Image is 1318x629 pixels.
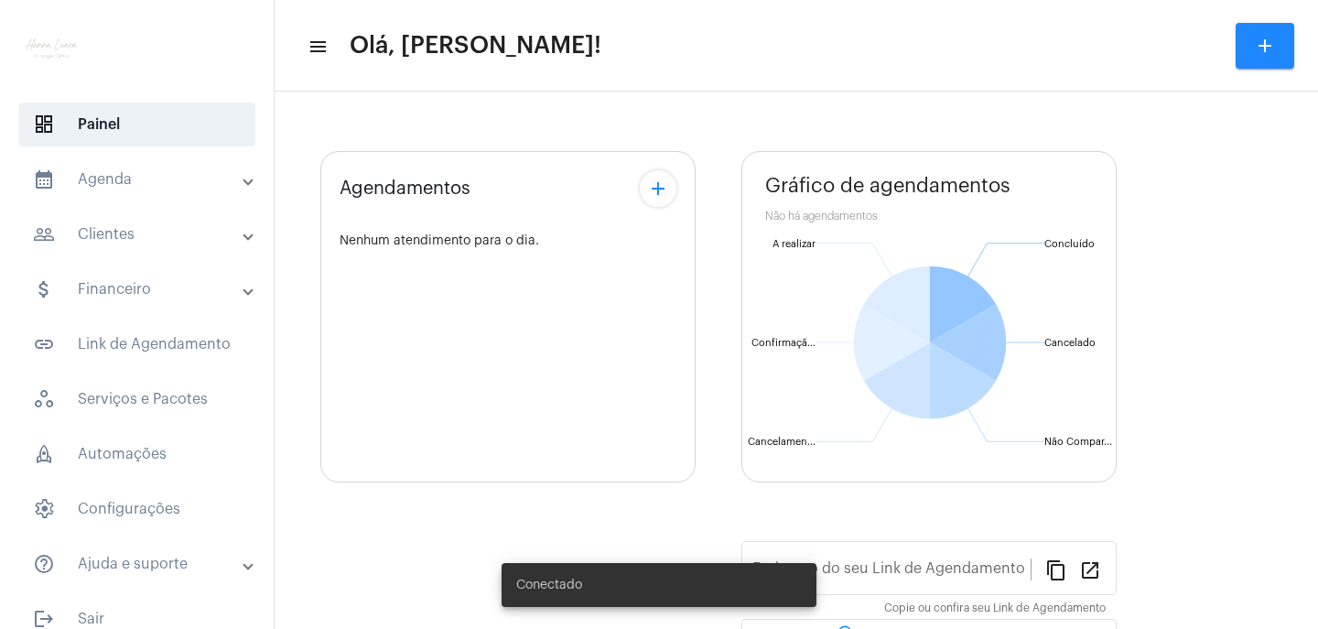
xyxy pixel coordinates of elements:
[765,175,1010,197] span: Gráfico de agendamentos
[516,576,582,594] span: Conectado
[350,31,601,60] span: Olá, [PERSON_NAME]!
[33,333,55,355] mat-icon: sidenav icon
[751,338,816,349] text: Confirmaçã...
[33,223,55,245] mat-icon: sidenav icon
[308,36,326,58] mat-icon: sidenav icon
[33,278,244,300] mat-panel-title: Financeiro
[1045,559,1067,580] mat-icon: content_copy
[18,377,255,421] span: Serviços e Pacotes
[748,437,816,447] text: Cancelamen...
[1254,35,1276,57] mat-icon: add
[752,564,1031,580] input: Link
[18,487,255,531] span: Configurações
[33,168,244,190] mat-panel-title: Agenda
[11,542,274,586] mat-expansion-panel-header: sidenav iconAjuda e suporte
[33,278,55,300] mat-icon: sidenav icon
[33,223,244,245] mat-panel-title: Clientes
[1044,338,1096,348] text: Cancelado
[1044,239,1095,249] text: Concluído
[340,234,676,248] div: Nenhum atendimento para o dia.
[1044,437,1112,447] text: Não Compar...
[33,498,55,520] span: sidenav icon
[33,553,244,575] mat-panel-title: Ajuda e suporte
[11,267,274,311] mat-expansion-panel-header: sidenav iconFinanceiro
[11,157,274,201] mat-expansion-panel-header: sidenav iconAgenda
[18,432,255,476] span: Automações
[33,168,55,190] mat-icon: sidenav icon
[15,9,88,82] img: f9e0517c-2aa2-1b6c-d26d-1c000eb5ca88.png
[340,179,470,199] span: Agendamentos
[33,553,55,575] mat-icon: sidenav icon
[33,388,55,410] span: sidenav icon
[1079,559,1101,580] mat-icon: open_in_new
[884,602,1106,615] mat-hint: Copie ou confira seu Link de Agendamento
[772,239,816,249] text: A realizar
[11,212,274,256] mat-expansion-panel-header: sidenav iconClientes
[647,178,669,200] mat-icon: add
[33,443,55,465] span: sidenav icon
[33,114,55,136] span: sidenav icon
[18,103,255,146] span: Painel
[18,322,255,366] span: Link de Agendamento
